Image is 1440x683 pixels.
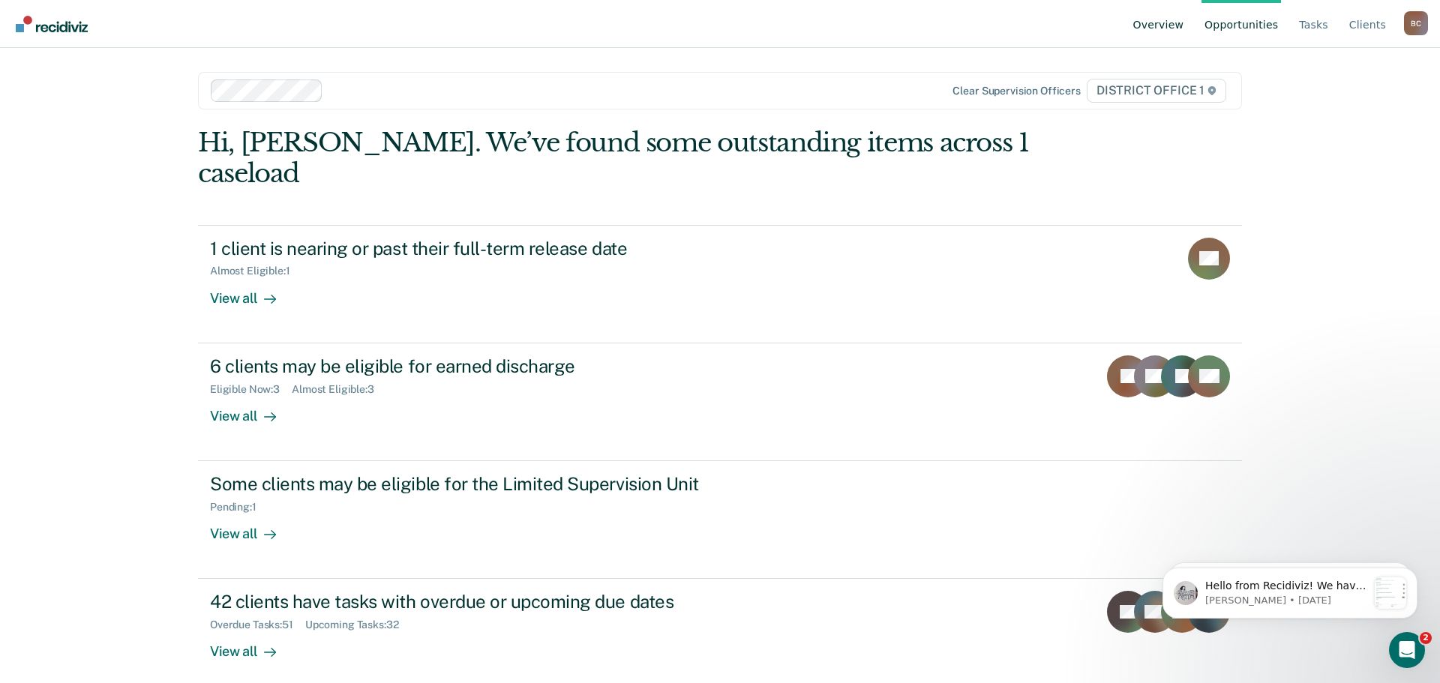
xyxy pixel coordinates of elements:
div: 1 client is nearing or past their full-term release date [210,238,736,259]
button: Profile dropdown button [1404,11,1428,35]
div: Upcoming Tasks : 32 [305,619,411,631]
div: View all [210,277,294,307]
a: Some clients may be eligible for the Limited Supervision UnitPending:1View all [198,461,1242,579]
img: Recidiviz [16,16,88,32]
div: Almost Eligible : 3 [292,383,386,396]
a: 6 clients may be eligible for earned dischargeEligible Now:3Almost Eligible:3View all [198,343,1242,461]
iframe: Intercom live chat [1389,632,1425,668]
div: B C [1404,11,1428,35]
iframe: Intercom notifications message [1140,538,1440,643]
div: View all [210,395,294,424]
div: Some clients may be eligible for the Limited Supervision Unit [210,473,736,495]
div: View all [210,514,294,543]
div: 6 clients may be eligible for earned discharge [210,355,736,377]
div: 42 clients have tasks with overdue or upcoming due dates [210,591,736,613]
div: Eligible Now : 3 [210,383,292,396]
span: Hello from Recidiviz! We have some exciting news. Officers will now have their own Overview page ... [65,42,226,531]
span: DISTRICT OFFICE 1 [1087,79,1226,103]
a: 1 client is nearing or past their full-term release dateAlmost Eligible:1View all [198,225,1242,343]
div: Hi, [PERSON_NAME]. We’ve found some outstanding items across 1 caseload [198,127,1033,189]
div: Overdue Tasks : 51 [210,619,305,631]
div: Almost Eligible : 1 [210,265,302,277]
div: View all [210,631,294,661]
div: Pending : 1 [210,501,268,514]
span: 2 [1420,632,1432,644]
p: Message from Kim, sent 3d ago [65,56,227,70]
div: Clear supervision officers [952,85,1080,97]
